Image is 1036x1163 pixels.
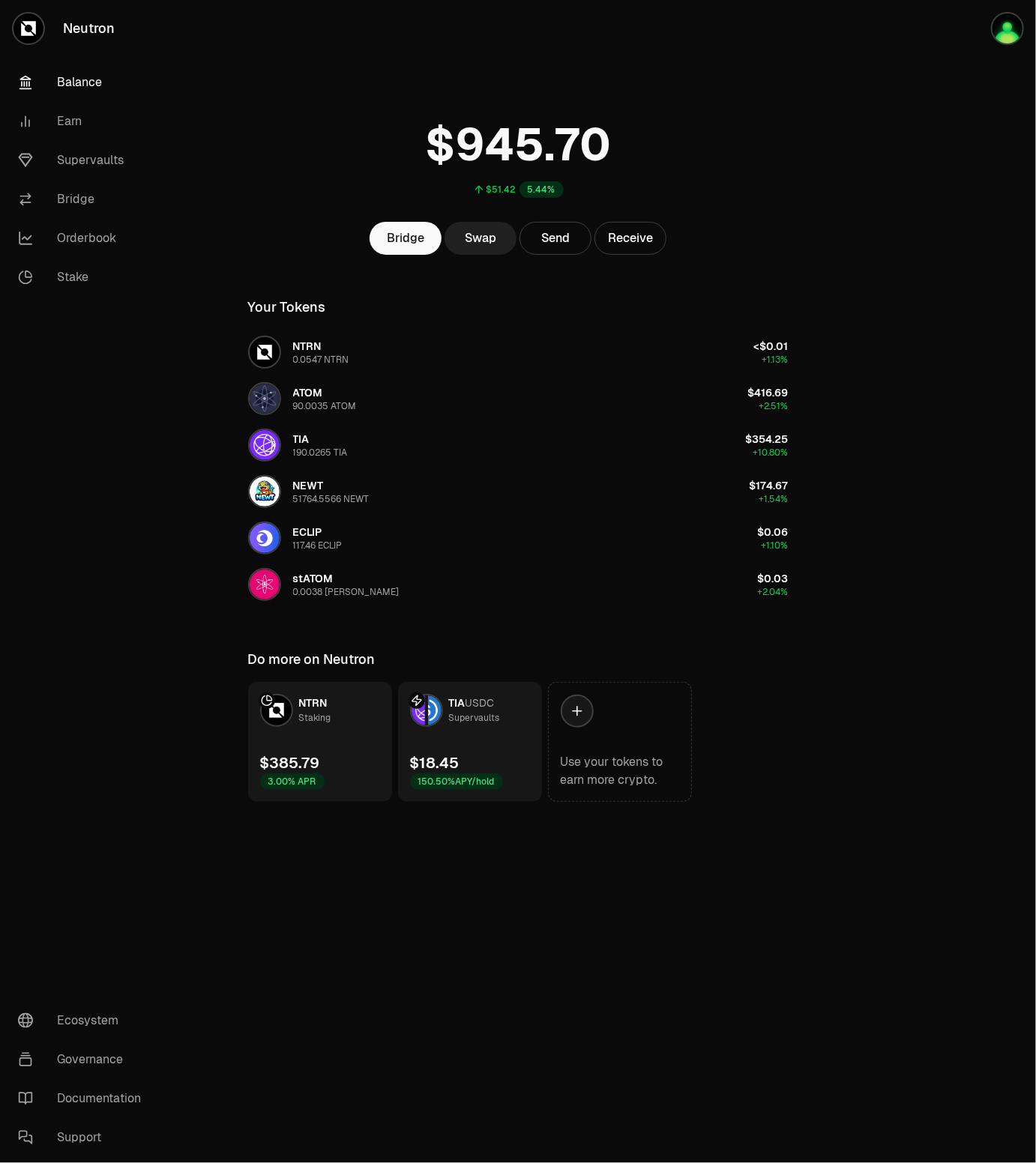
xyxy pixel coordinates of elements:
[750,479,789,492] span: $174.67
[239,562,798,607] button: stATOM LogostATOM0.0038 [PERSON_NAME]$0.03+2.04%
[262,695,292,725] img: NTRN Logo
[293,354,349,366] div: 0.0547 NTRN
[6,141,162,180] a: Supervaults
[250,337,280,367] img: NTRN Logo
[445,222,517,255] a: Swap
[410,752,460,773] div: $18.45
[293,493,370,505] div: 51764.5566 NEWT
[6,1118,162,1157] a: Support
[993,13,1023,43] img: Keplr primary wallet
[466,696,495,710] span: USDC
[370,222,442,255] a: Bridge
[449,710,500,725] div: Supervaults
[299,696,328,710] span: NTRN
[6,1001,162,1040] a: Ecosystem
[239,376,798,421] button: ATOM LogoATOM90.0035 ATOM$416.69+2.51%
[239,469,798,514] button: NEWT LogoNEWT51764.5566 NEWT$174.67+1.54%
[293,432,310,446] span: TIA
[548,682,692,802] a: Use your tokens to earn more crypto.
[561,753,679,789] div: Use your tokens to earn more crypto.
[753,447,789,459] span: +10.80%
[762,354,789,366] span: +1.13%
[250,430,280,460] img: TIA Logo
[239,516,798,561] button: ECLIP LogoECLIP117.46 ECLIP$0.06+1.10%
[428,695,442,725] img: USDC Logo
[293,586,400,598] div: 0.0038 [PERSON_NAME]
[398,682,542,802] a: TIA LogoUSDC LogoTIAUSDCSupervaults$18.45150.50%APY/hold
[449,696,466,710] span: TIA
[293,400,357,412] div: 90.0035 ATOM
[6,1079,162,1118] a: Documentation
[6,258,162,297] a: Stake
[759,400,789,412] span: +2.51%
[260,773,325,790] div: 3.00% APR
[759,493,789,505] span: +1.54%
[594,222,666,255] button: Receive
[754,339,789,353] span: <$0.01
[293,572,334,585] span: stATOM
[248,649,376,670] div: Do more on Neutron
[293,386,323,399] span: ATOM
[746,432,789,446] span: $354.25
[758,525,789,539] span: $0.06
[519,222,591,255] button: Send
[293,540,343,552] div: 117.46 ECLIP
[6,1040,162,1079] a: Governance
[293,525,322,539] span: ECLIP
[412,695,425,725] img: TIA Logo
[758,586,789,598] span: +2.04%
[250,477,280,507] img: NEWT Logo
[293,447,348,459] div: 190.0265 TIA
[250,570,280,599] img: stATOM Logo
[239,330,798,375] button: NTRN LogoNTRN0.0547 NTRN<$0.01+1.13%
[6,102,162,141] a: Earn
[487,184,517,196] div: $51.42
[6,219,162,258] a: Orderbook
[248,297,326,318] div: Your Tokens
[6,63,162,102] a: Balance
[410,773,503,790] div: 150.50% APY/hold
[239,423,798,468] button: TIA LogoTIA190.0265 TIA$354.25+10.80%
[293,479,324,492] span: NEWT
[248,682,392,802] a: NTRN LogoNTRNStaking$385.793.00% APR
[293,339,322,353] span: NTRN
[260,752,320,773] div: $385.79
[748,386,789,399] span: $416.69
[250,523,280,553] img: ECLIP Logo
[299,710,331,725] div: Staking
[762,540,789,552] span: +1.10%
[519,181,564,198] div: 5.44%
[758,572,789,585] span: $0.03
[6,180,162,219] a: Bridge
[250,384,280,414] img: ATOM Logo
